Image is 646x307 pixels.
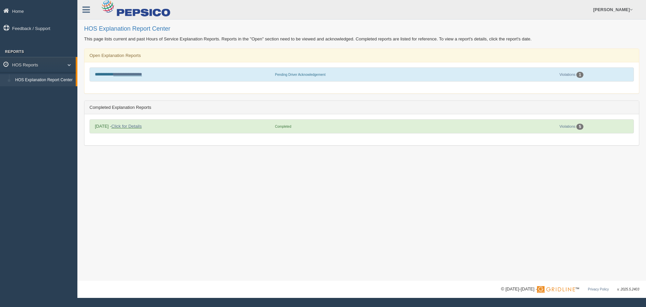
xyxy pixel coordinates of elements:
div: 1 [576,72,583,78]
a: Violations [560,124,576,128]
span: Completed [275,125,291,128]
div: [DATE] - [92,123,272,129]
div: © [DATE]-[DATE] - ™ [501,286,639,293]
a: Privacy Policy [588,287,609,291]
h2: HOS Explanation Report Center [84,26,639,32]
span: Pending Driver Acknowledgement [275,73,325,76]
span: v. 2025.5.2403 [617,287,639,291]
a: Click for Details [111,124,142,129]
div: Completed Explanation Reports [84,101,639,114]
a: HOS Explanation Report Center [12,74,76,86]
div: Open Explanation Reports [84,49,639,62]
div: 5 [576,124,583,130]
img: Gridline [537,286,575,293]
a: Violations [560,72,576,76]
